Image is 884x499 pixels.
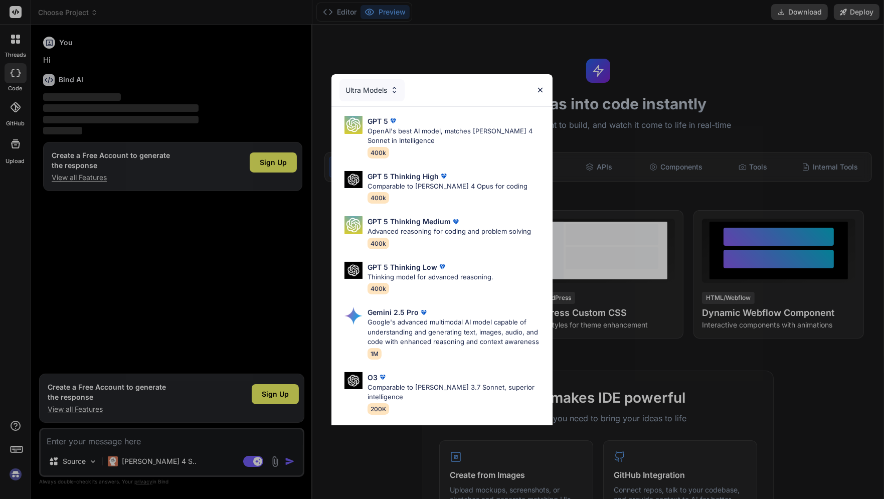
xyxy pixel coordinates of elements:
[344,171,363,189] img: Pick Models
[388,116,398,126] img: premium
[368,216,451,227] p: GPT 5 Thinking Medium
[368,116,388,126] p: GPT 5
[368,192,389,204] span: 400k
[368,403,389,415] span: 200K
[368,227,531,237] p: Advanced reasoning for coding and problem solving
[368,317,545,347] p: Google's advanced multimodal AI model capable of understanding and generating text, images, audio...
[368,272,493,282] p: Thinking model for advanced reasoning.
[344,216,363,234] img: Pick Models
[368,283,389,294] span: 400k
[437,262,447,272] img: premium
[368,182,527,192] p: Comparable to [PERSON_NAME] 4 Opus for coding
[344,307,363,325] img: Pick Models
[344,116,363,134] img: Pick Models
[536,86,545,94] img: close
[368,147,389,158] span: 400k
[368,238,389,249] span: 400k
[368,372,378,383] p: O3
[451,217,461,227] img: premium
[419,307,429,317] img: premium
[390,86,399,94] img: Pick Models
[378,372,388,382] img: premium
[368,171,439,182] p: GPT 5 Thinking High
[368,126,545,146] p: OpenAI's best AI model, matches [PERSON_NAME] 4 Sonnet in Intelligence
[344,372,363,390] img: Pick Models
[368,307,419,317] p: Gemini 2.5 Pro
[344,262,363,279] img: Pick Models
[368,262,437,272] p: GPT 5 Thinking Low
[439,171,449,181] img: premium
[339,79,405,101] div: Ultra Models
[368,348,382,360] span: 1M
[368,383,545,402] p: Comparable to [PERSON_NAME] 3.7 Sonnet, superior intelligence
